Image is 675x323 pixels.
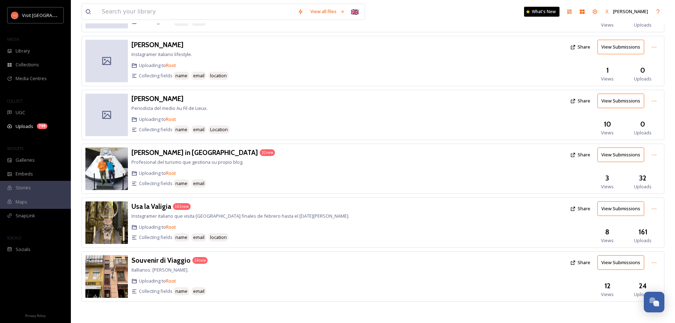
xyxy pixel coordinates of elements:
span: UGC [16,109,25,116]
span: Instagramer italiano lifestyle. [131,51,192,57]
a: Usa la Valigia [131,201,171,212]
span: [PERSON_NAME] [613,8,648,15]
button: Share [567,94,594,108]
a: What's New [524,7,559,17]
span: Visit [GEOGRAPHIC_DATA] [22,12,77,18]
span: COLLECT [7,98,22,104]
button: View Submissions [597,40,644,54]
h3: 24 [639,281,647,291]
h3: 1 [606,65,609,76]
a: [PERSON_NAME] [601,5,652,18]
h3: 161 [639,227,647,237]
a: [PERSON_NAME] in [GEOGRAPHIC_DATA] [131,147,258,158]
h3: [PERSON_NAME] in [GEOGRAPHIC_DATA] [131,148,258,157]
a: View all files [307,5,348,18]
span: Uploads [634,237,652,244]
div: 161 new [173,203,191,210]
button: Open Chat [644,292,664,312]
h3: 12 [604,281,611,291]
span: Uploading to [139,116,176,123]
span: Collections [16,61,39,68]
span: Views [601,237,614,244]
a: Root [166,224,176,230]
h3: 0 [640,119,645,129]
div: 🇬🇧 [348,5,361,18]
a: Root [166,278,176,284]
span: email [193,288,204,295]
a: View Submissions [597,40,648,54]
span: Periodista del medio Au Fil de Lieux. [131,105,208,111]
span: Uploading to [139,170,176,177]
span: name [175,180,187,187]
a: [PERSON_NAME] [131,40,184,50]
span: Views [601,183,614,190]
span: name [175,234,187,241]
span: Views [601,129,614,136]
span: Uploads [634,22,652,28]
span: Profesional del turismo que gestiona su propio blog. [131,159,243,165]
input: Search your library [98,4,294,20]
span: name [175,126,187,133]
span: Stories [16,184,31,191]
span: name [175,288,187,295]
span: Media Centres [16,75,47,82]
a: View Submissions [597,94,648,108]
h3: 8 [605,227,609,237]
span: Privacy Policy [25,313,46,318]
span: location [210,72,227,79]
button: View Submissions [597,201,644,216]
h3: 32 [639,173,646,183]
a: [PERSON_NAME] [131,94,184,104]
span: MEDIA [7,37,19,42]
a: Root [166,116,176,122]
button: Share [567,202,594,216]
h3: 0 [640,65,645,76]
span: email [193,180,204,187]
span: Views [601,76,614,82]
button: View Submissions [597,147,644,162]
button: Share [567,40,594,54]
div: 799 [37,123,47,129]
button: Share [567,256,594,269]
span: email [193,72,204,79]
button: View Submissions [597,94,644,108]
h3: [PERSON_NAME] [131,94,184,103]
img: download.png [11,12,18,19]
span: Uploads [16,123,33,130]
span: Embeds [16,171,33,177]
span: WIDGETS [7,146,23,151]
a: View Submissions [597,201,648,216]
h3: Souvenir di Viaggio [131,256,191,264]
span: Collecting fields [139,72,173,79]
span: Uploads [634,76,652,82]
span: Socials [16,246,30,253]
span: Uploading to [139,62,176,69]
a: Souvenir di Viaggio [131,255,191,266]
span: Collecting fields [139,180,173,187]
a: View Submissions [597,255,648,270]
span: Library [16,48,30,54]
span: SOCIALS [7,235,21,240]
button: Share [567,148,594,162]
span: Location [210,126,228,133]
span: Uploads [634,291,652,298]
img: c4aaf96a-e0c3-4579-a1c9-f2665aacde8a.jpg [85,255,128,298]
button: View Submissions [597,255,644,270]
span: Galleries [16,157,35,163]
a: Privacy Policy [25,311,46,319]
span: Views [601,22,614,28]
span: Uploading to [139,224,176,230]
div: 32 new [260,149,275,156]
span: Root [166,170,176,176]
a: View Submissions [597,147,648,162]
span: Views [601,291,614,298]
span: Uploads [634,183,652,190]
a: Root [166,62,176,68]
span: Itallianos. [PERSON_NAME]. [131,267,189,273]
span: Instagramer italiano que visita [GEOGRAPHIC_DATA] finales de febrero hasta el [DATE][PERSON_NAME]. [131,213,349,219]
